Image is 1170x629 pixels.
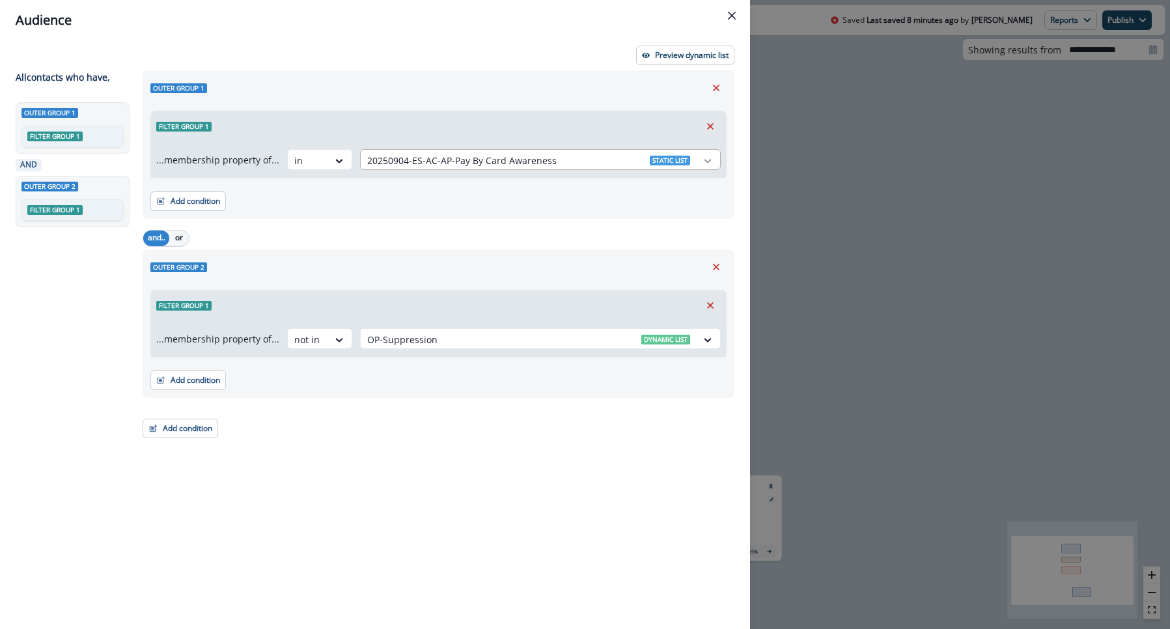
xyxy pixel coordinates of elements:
[21,108,78,118] span: Outer group 1
[18,159,39,171] p: AND
[156,122,212,132] span: Filter group 1
[706,257,727,277] button: Remove
[700,296,721,315] button: Remove
[143,231,169,246] button: and..
[16,10,734,30] div: Audience
[27,132,83,141] span: Filter group 1
[169,231,189,246] button: or
[156,153,279,167] p: ...membership property of...
[27,205,83,215] span: Filter group 1
[143,419,218,438] button: Add condition
[21,182,78,191] span: Outer group 2
[150,262,207,272] span: Outer group 2
[150,191,226,211] button: Add condition
[721,5,742,26] button: Close
[150,83,207,93] span: Outer group 1
[636,46,734,65] button: Preview dynamic list
[700,117,721,136] button: Remove
[16,70,110,84] p: All contact s who have,
[706,78,727,98] button: Remove
[655,51,729,60] p: Preview dynamic list
[156,332,279,346] p: ...membership property of...
[150,370,226,390] button: Add condition
[156,301,212,311] span: Filter group 1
